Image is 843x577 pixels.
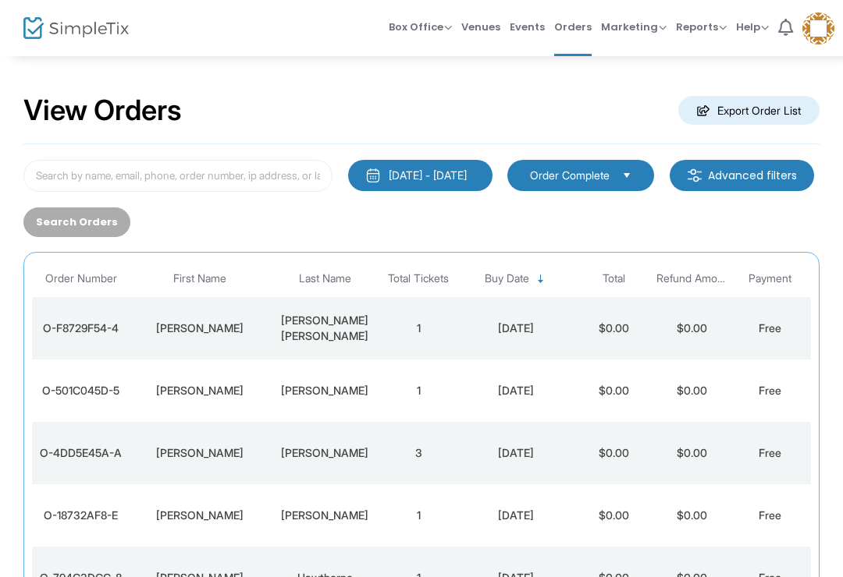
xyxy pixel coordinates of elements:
td: $0.00 [574,422,653,484]
td: 1 [379,297,457,359]
td: 3 [379,422,457,484]
span: Sortable [535,273,547,285]
div: Tvrdik Metzler [274,313,375,344]
td: $0.00 [653,484,731,547]
div: Vanessa [133,383,266,398]
td: 1 [379,359,457,422]
m-button: Advanced filters [670,160,814,191]
th: Total [574,260,653,297]
span: Payment [749,272,791,285]
div: Macias [274,383,375,398]
input: Search by name, email, phone, order number, ip address, or last 4 digits of card [23,160,333,192]
span: Order Number [45,272,117,285]
div: Melissa [133,445,266,461]
div: 8/22/2025 [461,320,571,336]
span: Reports [676,19,727,34]
span: Help [736,19,769,34]
h2: View Orders [23,94,182,128]
button: Select [616,167,638,184]
span: Buy Date [485,272,529,285]
div: O-18732AF8-E [36,508,126,523]
div: Jackie [133,320,266,336]
span: First Name [173,272,226,285]
img: monthly [365,168,381,183]
th: Refund Amount [653,260,731,297]
span: Box Office [389,19,452,34]
m-button: Export Order List [678,96,820,125]
div: Irvin [274,445,375,461]
div: O-4DD5E45A-A [36,445,126,461]
td: $0.00 [574,484,653,547]
div: 8/21/2025 [461,445,571,461]
div: 8/21/2025 [461,508,571,523]
div: 8/21/2025 [461,383,571,398]
div: Jessica [133,508,266,523]
td: $0.00 [574,359,653,422]
span: Order Complete [530,168,610,183]
td: $0.00 [653,359,731,422]
div: [DATE] - [DATE] [389,168,467,183]
td: 1 [379,484,457,547]
span: Free [759,508,781,522]
span: Free [759,321,781,335]
span: Marketing [601,19,667,34]
td: $0.00 [653,422,731,484]
th: Total Tickets [379,260,457,297]
span: Events [510,7,545,47]
td: $0.00 [653,297,731,359]
span: Last Name [299,272,351,285]
span: Free [759,384,781,397]
span: Orders [554,7,592,47]
button: [DATE] - [DATE] [348,160,493,191]
span: Venues [461,7,500,47]
td: $0.00 [574,297,653,359]
img: filter [687,168,702,183]
div: O-F8729F54-4 [36,320,126,336]
span: Free [759,446,781,459]
div: O-501C045D-5 [36,383,126,398]
div: Nielsen [274,508,375,523]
